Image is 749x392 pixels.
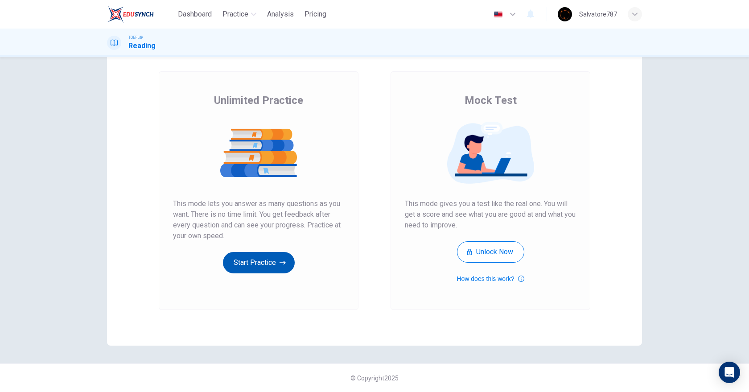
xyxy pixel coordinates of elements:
button: Unlock Now [457,241,524,263]
span: Pricing [305,9,326,20]
span: © Copyright 2025 [350,375,399,382]
span: This mode lets you answer as many questions as you want. There is no time limit. You get feedback... [173,198,344,241]
h1: Reading [128,41,156,51]
button: How does this work? [457,273,524,284]
span: Dashboard [178,9,212,20]
img: en [493,11,504,18]
img: Profile picture [558,7,572,21]
button: Dashboard [174,6,215,22]
button: Pricing [301,6,330,22]
span: Mock Test [465,93,517,107]
img: EduSynch logo [107,5,154,23]
button: Practice [219,6,260,22]
button: Start Practice [223,252,295,273]
span: TOEFL® [128,34,143,41]
div: Salvatore787 [579,9,617,20]
button: Analysis [263,6,297,22]
span: Analysis [267,9,294,20]
span: Unlimited Practice [214,93,303,107]
a: EduSynch logo [107,5,174,23]
div: Open Intercom Messenger [719,362,740,383]
span: Practice [222,9,248,20]
span: This mode gives you a test like the real one. You will get a score and see what you are good at a... [405,198,576,231]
